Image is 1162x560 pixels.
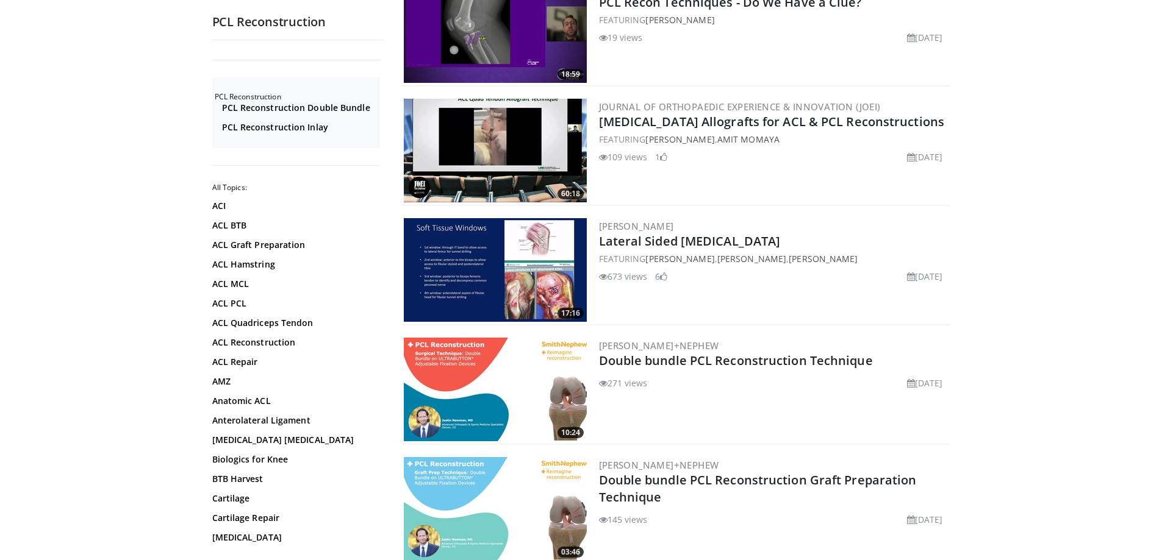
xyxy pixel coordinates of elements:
div: FEATURING [599,13,948,26]
a: ACL Graft Preparation [212,239,377,251]
a: PCL Reconstruction Inlay [222,121,377,133]
span: 03:46 [558,547,584,558]
span: 10:24 [558,427,584,438]
li: [DATE] [907,270,943,283]
a: ACL BTB [212,219,377,232]
li: 6 [655,270,667,283]
a: BTB Harvest [212,473,377,485]
a: Journal of Orthopaedic Experience & Innovation (JOEI) [599,101,881,113]
a: ACL PCL [212,297,377,310]
a: ACI [212,200,377,212]
li: [DATE] [907,513,943,526]
span: 18:59 [558,69,584,80]
span: 17:16 [558,308,584,319]
a: Amit Momaya [717,133,780,145]
a: [PERSON_NAME] [789,253,858,264]
a: [PERSON_NAME] [645,133,714,145]
h2: All Topics: [212,183,380,193]
a: Anatomic ACL [212,395,377,407]
img: 7753dcb8-cd07-4147-b37c-1b502e1576b2.300x170_q85_crop-smart_upscale.jpg [404,218,587,322]
a: ACL Repair [212,356,377,368]
a: [MEDICAL_DATA] Allografts for ACL & PCL Reconstructions [599,113,945,130]
a: AMZ [212,375,377,388]
a: 17:16 [404,218,587,322]
a: [PERSON_NAME] [645,14,714,26]
a: [PERSON_NAME] [645,253,714,264]
a: ACL MCL [212,278,377,290]
a: 10:24 [404,338,587,441]
img: aaec565a-38a8-41e5-914d-77601324d983.300x170_q85_crop-smart_upscale.jpg [404,338,587,441]
li: 109 views [599,151,648,163]
li: 19 views [599,31,643,44]
li: 271 views [599,377,648,389]
h2: PCL Reconstruction [215,92,380,102]
span: 60:18 [558,188,584,199]
a: ACL Hamstring [212,258,377,271]
li: 145 views [599,513,648,526]
a: Cartilage Repair [212,512,377,524]
a: 60:18 [404,99,587,202]
a: Cartilage [212,492,377,505]
a: Double bundle PCL Reconstruction Graft Preparation Technique [599,472,917,505]
h2: PCL Reconstruction [212,14,383,30]
a: [PERSON_NAME]+Nephew [599,339,719,352]
div: FEATURING , [599,133,948,146]
a: [PERSON_NAME] [599,220,674,232]
a: [PERSON_NAME]+Nephew [599,459,719,471]
div: FEATURING , , [599,252,948,265]
li: 673 views [599,270,648,283]
li: [DATE] [907,151,943,163]
img: 0030fa76-b97a-4eea-9645-5ce4dd6f64cf.300x170_q85_crop-smart_upscale.jpg [404,99,587,202]
a: Anterolateral Ligament [212,414,377,427]
a: [MEDICAL_DATA] [MEDICAL_DATA] [212,434,377,446]
a: [MEDICAL_DATA] [212,531,377,544]
a: Double bundle PCL Reconstruction Technique [599,352,873,369]
a: [PERSON_NAME] [717,253,786,264]
a: Lateral Sided [MEDICAL_DATA] [599,233,781,249]
a: Biologics for Knee [212,453,377,466]
li: 1 [655,151,667,163]
li: [DATE] [907,377,943,389]
li: [DATE] [907,31,943,44]
a: ACL Reconstruction [212,336,377,349]
a: PCL Reconstruction Double Bundle [222,102,377,114]
a: ACL Quadriceps Tendon [212,317,377,329]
